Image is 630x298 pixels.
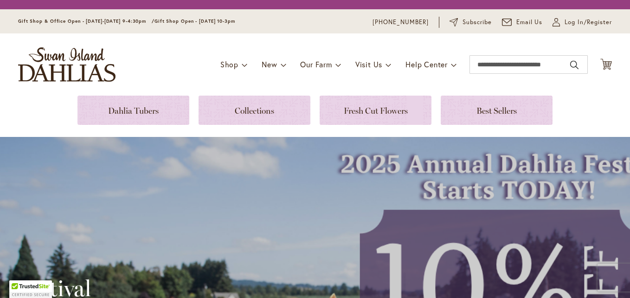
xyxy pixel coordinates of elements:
[502,18,543,27] a: Email Us
[570,58,579,72] button: Search
[262,59,277,69] span: New
[355,59,382,69] span: Visit Us
[450,18,492,27] a: Subscribe
[18,18,154,24] span: Gift Shop & Office Open - [DATE]-[DATE] 9-4:30pm /
[553,18,612,27] a: Log In/Register
[373,18,429,27] a: [PHONE_NUMBER]
[18,47,116,82] a: store logo
[154,18,235,24] span: Gift Shop Open - [DATE] 10-3pm
[405,59,448,69] span: Help Center
[516,18,543,27] span: Email Us
[9,280,52,298] div: TrustedSite Certified
[300,59,332,69] span: Our Farm
[565,18,612,27] span: Log In/Register
[220,59,238,69] span: Shop
[463,18,492,27] span: Subscribe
